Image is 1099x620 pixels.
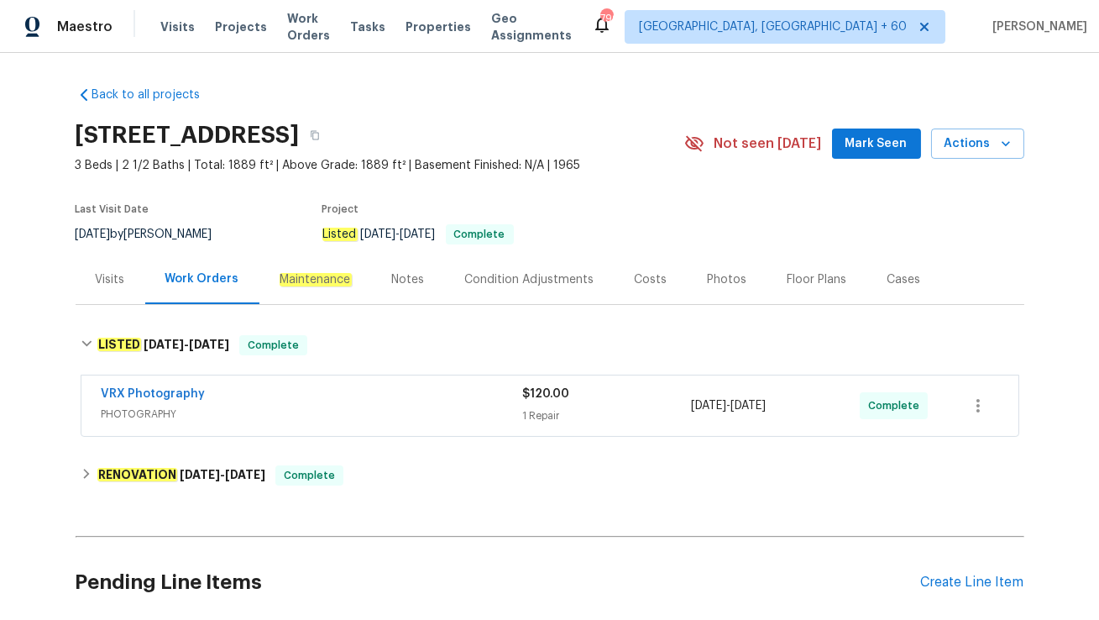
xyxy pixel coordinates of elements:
div: 790 [600,10,612,27]
div: Floor Plans [788,271,847,288]
div: Visits [96,271,125,288]
span: - [144,339,229,350]
span: Actions [945,134,1011,155]
span: [DATE] [225,469,265,481]
span: Complete [277,467,342,484]
div: by [PERSON_NAME] [76,224,233,244]
div: Work Orders [165,271,239,287]
button: Mark Seen [832,129,921,160]
em: RENOVATION [97,468,177,481]
div: RENOVATION [DATE]-[DATE]Complete [76,455,1024,496]
span: [DATE] [361,229,396,240]
span: Maestro [57,18,113,35]
span: [DATE] [400,229,436,240]
span: - [361,229,436,240]
span: $120.00 [523,388,570,400]
span: [DATE] [180,469,220,481]
span: - [691,397,766,414]
span: [PERSON_NAME] [986,18,1087,35]
span: Complete [868,397,926,414]
span: [DATE] [76,229,111,240]
span: Properties [406,18,471,35]
span: Mark Seen [845,134,908,155]
span: Complete [447,229,512,239]
div: Photos [708,271,747,288]
em: Listed [322,228,358,241]
span: [DATE] [144,339,184,350]
a: Back to all projects [76,87,237,103]
span: Work Orders [287,10,330,44]
div: Costs [635,271,667,288]
h2: [STREET_ADDRESS] [76,127,300,144]
div: LISTED [DATE]-[DATE]Complete [76,318,1024,372]
span: Geo Assignments [491,10,572,44]
span: Projects [215,18,267,35]
div: Cases [887,271,921,288]
span: Complete [241,337,306,354]
div: Create Line Item [921,575,1024,591]
span: 3 Beds | 2 1/2 Baths | Total: 1889 ft² | Above Grade: 1889 ft² | Basement Finished: N/A | 1965 [76,157,684,174]
button: Actions [931,129,1024,160]
span: - [180,469,265,481]
div: Notes [392,271,425,288]
span: Last Visit Date [76,204,149,214]
span: [GEOGRAPHIC_DATA], [GEOGRAPHIC_DATA] + 60 [639,18,907,35]
span: [DATE] [691,400,726,412]
div: Condition Adjustments [465,271,594,288]
span: [DATE] [730,400,766,412]
span: Not seen [DATE] [714,135,822,152]
span: Visits [160,18,195,35]
span: Tasks [350,21,385,33]
span: PHOTOGRAPHY [102,406,523,423]
span: [DATE] [189,339,229,350]
em: Maintenance [280,273,352,286]
em: LISTED [97,338,141,351]
span: Project [322,204,359,214]
div: 1 Repair [523,407,692,424]
a: VRX Photography [102,388,206,400]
